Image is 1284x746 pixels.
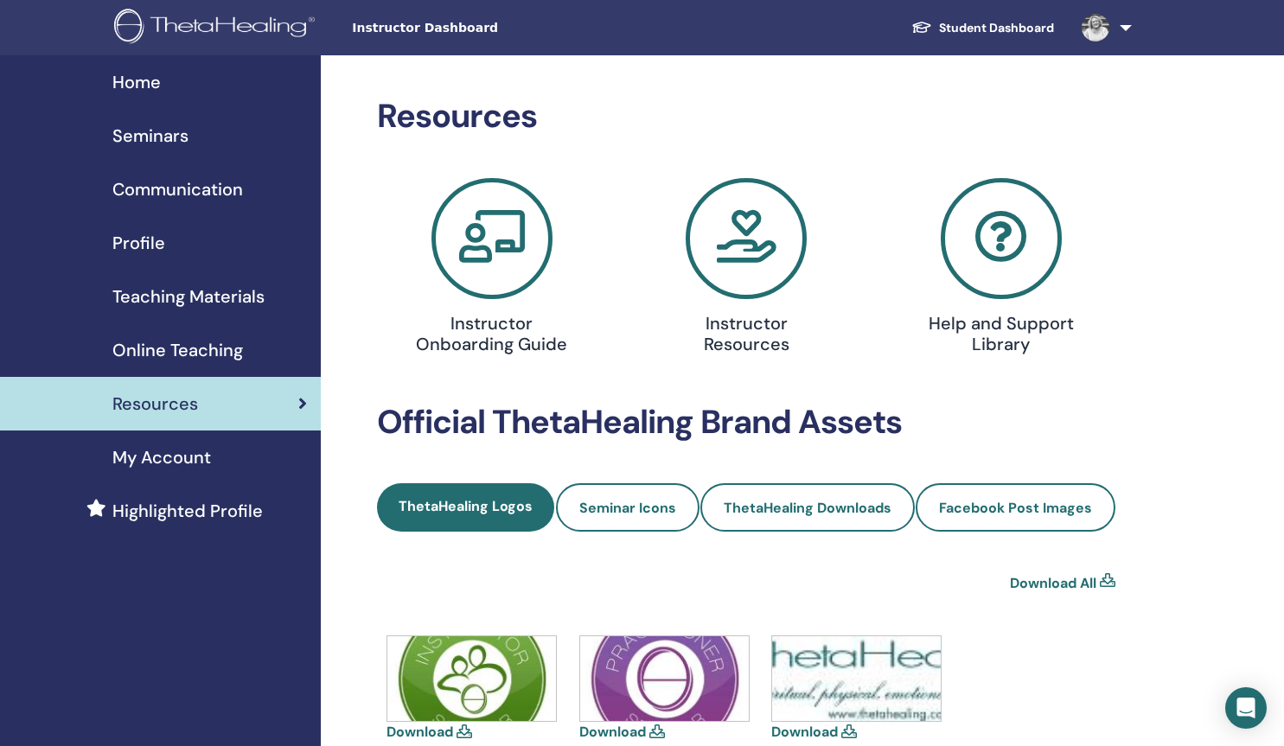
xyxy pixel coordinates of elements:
[112,284,265,309] span: Teaching Materials
[112,498,263,524] span: Highlighted Profile
[700,483,915,532] a: ThetaHealing Downloads
[771,723,838,741] a: Download
[884,178,1118,361] a: Help and Support Library
[374,178,609,361] a: Instructor Onboarding Guide
[898,12,1068,44] a: Student Dashboard
[772,636,941,721] img: thetahealing-logo-a-copy.jpg
[579,499,676,517] span: Seminar Icons
[387,636,556,721] img: icons-instructor.jpg
[939,499,1092,517] span: Facebook Post Images
[112,123,188,149] span: Seminars
[377,403,1115,443] h2: Official ThetaHealing Brand Assets
[112,69,161,95] span: Home
[1082,14,1109,41] img: default.jpg
[410,313,573,354] h4: Instructor Onboarding Guide
[580,636,749,721] img: icons-practitioner.jpg
[112,444,211,470] span: My Account
[911,20,932,35] img: graduation-cap-white.svg
[112,176,243,202] span: Communication
[399,497,533,515] span: ThetaHealing Logos
[377,97,1115,137] h2: Resources
[1225,687,1267,729] div: Open Intercom Messenger
[579,723,646,741] a: Download
[724,499,891,517] span: ThetaHealing Downloads
[664,313,827,354] h4: Instructor Resources
[1010,573,1096,594] a: Download All
[377,483,554,532] a: ThetaHealing Logos
[112,391,198,417] span: Resources
[919,313,1083,354] h4: Help and Support Library
[112,230,165,256] span: Profile
[556,483,699,532] a: Seminar Icons
[629,178,864,361] a: Instructor Resources
[386,723,453,741] a: Download
[352,19,611,37] span: Instructor Dashboard
[112,337,243,363] span: Online Teaching
[916,483,1115,532] a: Facebook Post Images
[114,9,321,48] img: logo.png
